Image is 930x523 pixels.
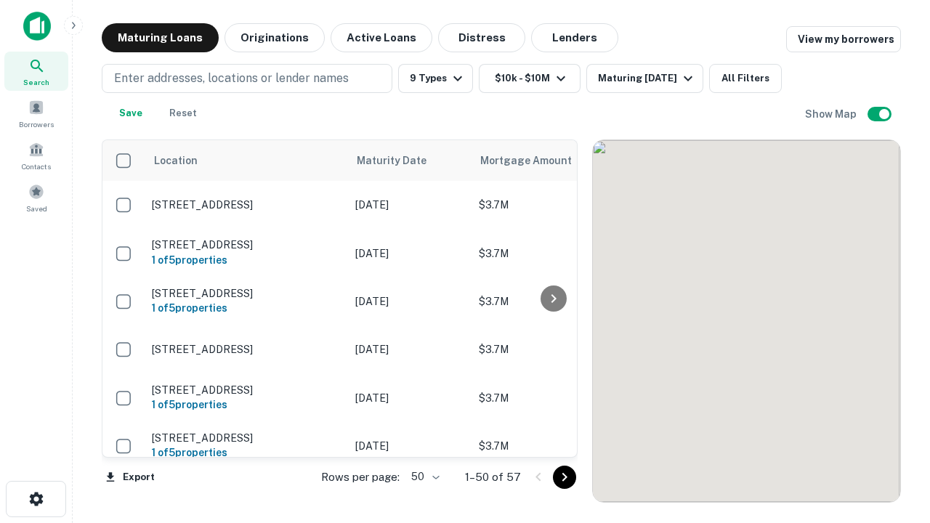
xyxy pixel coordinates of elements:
[465,469,521,486] p: 1–50 of 57
[321,469,400,486] p: Rows per page:
[4,178,68,217] a: Saved
[805,106,859,122] h6: Show Map
[225,23,325,52] button: Originations
[786,26,901,52] a: View my borrowers
[152,198,341,211] p: [STREET_ADDRESS]
[479,64,581,93] button: $10k - $10M
[355,390,464,406] p: [DATE]
[145,140,348,181] th: Location
[398,64,473,93] button: 9 Types
[357,152,445,169] span: Maturity Date
[331,23,432,52] button: Active Loans
[479,197,624,213] p: $3.7M
[438,23,525,52] button: Distress
[153,152,198,169] span: Location
[23,12,51,41] img: capitalize-icon.png
[114,70,349,87] p: Enter addresses, locations or lender names
[480,152,591,169] span: Mortgage Amount
[857,407,930,477] iframe: Chat Widget
[479,246,624,261] p: $3.7M
[593,140,900,502] div: 0 0
[152,287,341,300] p: [STREET_ADDRESS]
[26,203,47,214] span: Saved
[472,140,631,181] th: Mortgage Amount
[4,52,68,91] a: Search
[355,438,464,454] p: [DATE]
[23,76,49,88] span: Search
[152,252,341,268] h6: 1 of 5 properties
[405,466,442,487] div: 50
[108,99,154,128] button: Save your search to get updates of matches that match your search criteria.
[152,445,341,461] h6: 1 of 5 properties
[152,397,341,413] h6: 1 of 5 properties
[22,161,51,172] span: Contacts
[479,293,624,309] p: $3.7M
[355,246,464,261] p: [DATE]
[479,438,624,454] p: $3.7M
[152,431,341,445] p: [STREET_ADDRESS]
[4,94,68,133] a: Borrowers
[102,64,392,93] button: Enter addresses, locations or lender names
[598,70,697,87] div: Maturing [DATE]
[152,300,341,316] h6: 1 of 5 properties
[152,238,341,251] p: [STREET_ADDRESS]
[586,64,703,93] button: Maturing [DATE]
[4,136,68,175] a: Contacts
[348,140,472,181] th: Maturity Date
[709,64,782,93] button: All Filters
[102,466,158,488] button: Export
[479,341,624,357] p: $3.7M
[479,390,624,406] p: $3.7M
[355,341,464,357] p: [DATE]
[355,293,464,309] p: [DATE]
[152,343,341,356] p: [STREET_ADDRESS]
[19,118,54,130] span: Borrowers
[160,99,206,128] button: Reset
[152,384,341,397] p: [STREET_ADDRESS]
[355,197,464,213] p: [DATE]
[531,23,618,52] button: Lenders
[553,466,576,489] button: Go to next page
[102,23,219,52] button: Maturing Loans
